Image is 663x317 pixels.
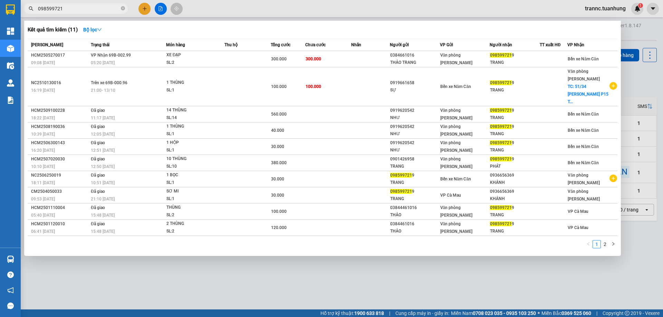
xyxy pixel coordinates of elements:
[166,130,218,138] div: SL: 1
[440,108,472,120] span: Văn phòng [PERSON_NAME]
[7,287,14,294] span: notification
[593,240,601,248] li: 1
[568,69,600,81] span: Văn phòng [PERSON_NAME]
[166,179,218,187] div: SL: 1
[390,204,440,211] div: 03844461016
[440,205,472,218] span: Văn phòng [PERSON_NAME]
[568,84,608,104] span: TC: 51/34 [PERSON_NAME] P15 T...
[490,188,539,195] div: 0936656369
[490,221,512,226] span: 098599721
[490,107,539,114] div: 9
[609,82,617,90] span: plus-circle
[584,240,593,248] li: Previous Page
[568,189,600,201] span: Văn phòng [PERSON_NAME]
[351,42,361,47] span: Nhãn
[390,52,440,59] div: 0384661016
[390,173,412,178] span: 098599721
[440,84,471,89] span: Bến xe Năm Căn
[166,79,218,87] div: 1 THÙNG
[166,123,218,130] div: 1 THÙNG
[91,132,115,137] span: 12:05 [DATE]
[490,211,539,219] div: TRANG
[540,42,561,47] span: TT xuất HĐ
[586,242,590,246] span: left
[166,114,218,122] div: SL: 14
[91,140,105,145] span: Đã giao
[31,172,89,179] div: NC2506250019
[440,221,472,234] span: Văn phòng [PERSON_NAME]
[31,139,89,147] div: HCM2506300143
[440,42,453,47] span: VP Gửi
[166,220,218,228] div: 2 THÙNG
[7,79,14,87] img: warehouse-icon
[390,195,440,202] div: TRANG
[31,88,55,93] span: 16:19 [DATE]
[490,59,539,66] div: TRANG
[7,62,14,69] img: warehouse-icon
[121,6,125,10] span: close-circle
[91,42,109,47] span: Trạng thái
[568,209,588,214] span: VP Cà Mau
[390,188,440,195] div: 9
[7,256,14,263] img: warehouse-icon
[91,173,105,178] span: Đã giao
[31,52,89,59] div: HCM2505270017
[490,124,512,129] span: 098599721
[440,177,471,181] span: Bến xe Năm Căn
[166,228,218,235] div: SL: 2
[6,4,15,15] img: logo-vxr
[97,27,102,32] span: down
[490,205,512,210] span: 098599721
[91,108,105,113] span: Đã giao
[91,164,115,169] span: 12:50 [DATE]
[91,53,131,58] span: VP Nhận 69B-002.99
[31,60,55,65] span: 09:08 [DATE]
[271,42,290,47] span: Tổng cước
[490,220,539,228] div: 9
[568,128,598,133] span: Bến xe Năm Căn
[271,209,287,214] span: 100.000
[31,107,89,114] div: HCM2509100228
[7,45,14,52] img: warehouse-icon
[390,228,440,235] div: THẢO
[31,188,89,195] div: CM2504050033
[568,173,600,185] span: Văn phòng [PERSON_NAME]
[490,228,539,235] div: TRANG
[490,157,512,161] span: 098599721
[166,204,218,211] div: THÙNG
[271,225,287,230] span: 120.000
[390,130,440,138] div: NHƯ
[601,240,609,248] a: 2
[31,220,89,228] div: HCM2501120010
[390,189,412,194] span: 098599721
[91,221,105,226] span: Đã giao
[271,177,284,181] span: 30.000
[31,229,55,234] span: 06:41 [DATE]
[121,6,125,12] span: close-circle
[490,179,539,186] div: KHẢNH
[7,28,14,35] img: dashboard-icon
[490,147,539,154] div: TRANG
[31,42,63,47] span: [PERSON_NAME]
[390,42,409,47] span: Người gửi
[91,148,115,153] span: 12:51 [DATE]
[609,175,617,182] span: plus-circle
[271,160,287,165] span: 380.000
[166,155,218,163] div: 10 THÙNG
[28,26,78,33] h3: Kết quả tìm kiếm ( 11 )
[31,123,89,130] div: HCM2508190036
[390,87,440,94] div: SỰ
[609,240,617,248] li: Next Page
[166,188,218,195] div: SƠ MI
[31,156,89,163] div: HCM2507020030
[490,53,512,58] span: 098599721
[490,140,512,145] span: 098599721
[91,213,115,218] span: 15:48 [DATE]
[490,79,539,87] div: 9
[166,59,218,67] div: SL: 2
[490,108,512,113] span: 098599721
[166,42,185,47] span: Món hàng
[568,160,598,165] span: Bến xe Năm Căn
[390,147,440,154] div: NHƯ
[390,156,440,163] div: 0901426958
